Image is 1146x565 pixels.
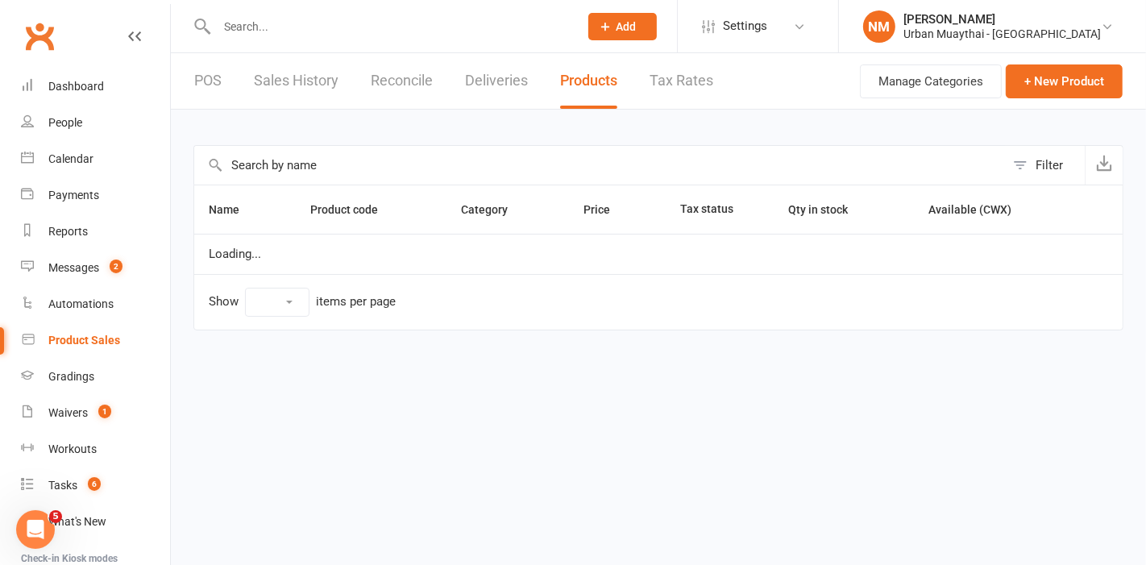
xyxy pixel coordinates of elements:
[21,69,170,105] a: Dashboard
[98,405,111,418] span: 1
[254,53,338,109] a: Sales History
[650,53,713,109] a: Tax Rates
[1036,156,1063,175] div: Filter
[21,322,170,359] a: Product Sales
[21,250,170,286] a: Messages 2
[310,203,396,216] span: Product code
[310,200,396,219] button: Product code
[194,146,1005,185] input: Search by name
[21,395,170,431] a: Waivers 1
[788,203,866,216] span: Qty in stock
[209,200,257,219] button: Name
[49,510,62,523] span: 5
[903,27,1101,41] div: Urban Muaythai - [GEOGRAPHIC_DATA]
[928,203,1011,216] span: Available (CWX)
[48,189,99,201] div: Payments
[21,177,170,214] a: Payments
[903,12,1101,27] div: [PERSON_NAME]
[194,53,222,109] a: POS
[21,286,170,322] a: Automations
[21,214,170,250] a: Reports
[48,80,104,93] div: Dashboard
[48,442,97,455] div: Workouts
[48,297,114,310] div: Automations
[16,510,55,549] iframe: Intercom live chat
[48,261,99,274] div: Messages
[48,370,94,383] div: Gradings
[48,406,88,419] div: Waivers
[21,467,170,504] a: Tasks 6
[1006,64,1123,98] button: + New Product
[316,295,396,309] div: items per page
[21,431,170,467] a: Workouts
[48,116,82,129] div: People
[788,200,866,219] button: Qty in stock
[465,53,528,109] a: Deliveries
[863,10,895,43] div: NM
[21,504,170,540] a: What's New
[371,53,433,109] a: Reconcile
[21,105,170,141] a: People
[21,359,170,395] a: Gradings
[48,225,88,238] div: Reports
[461,200,525,219] button: Category
[617,20,637,33] span: Add
[666,185,774,234] th: Tax status
[48,479,77,492] div: Tasks
[194,234,1123,274] td: Loading...
[461,203,525,216] span: Category
[588,13,657,40] button: Add
[48,334,120,347] div: Product Sales
[19,16,60,56] a: Clubworx
[21,141,170,177] a: Calendar
[560,53,617,109] a: Products
[48,152,93,165] div: Calendar
[212,15,567,38] input: Search...
[48,515,106,528] div: What's New
[1005,146,1085,185] button: Filter
[860,64,1002,98] button: Manage Categories
[928,200,1029,219] button: Available (CWX)
[209,203,257,216] span: Name
[584,200,629,219] button: Price
[209,288,396,317] div: Show
[88,477,101,491] span: 6
[584,203,629,216] span: Price
[110,260,122,273] span: 2
[723,8,767,44] span: Settings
